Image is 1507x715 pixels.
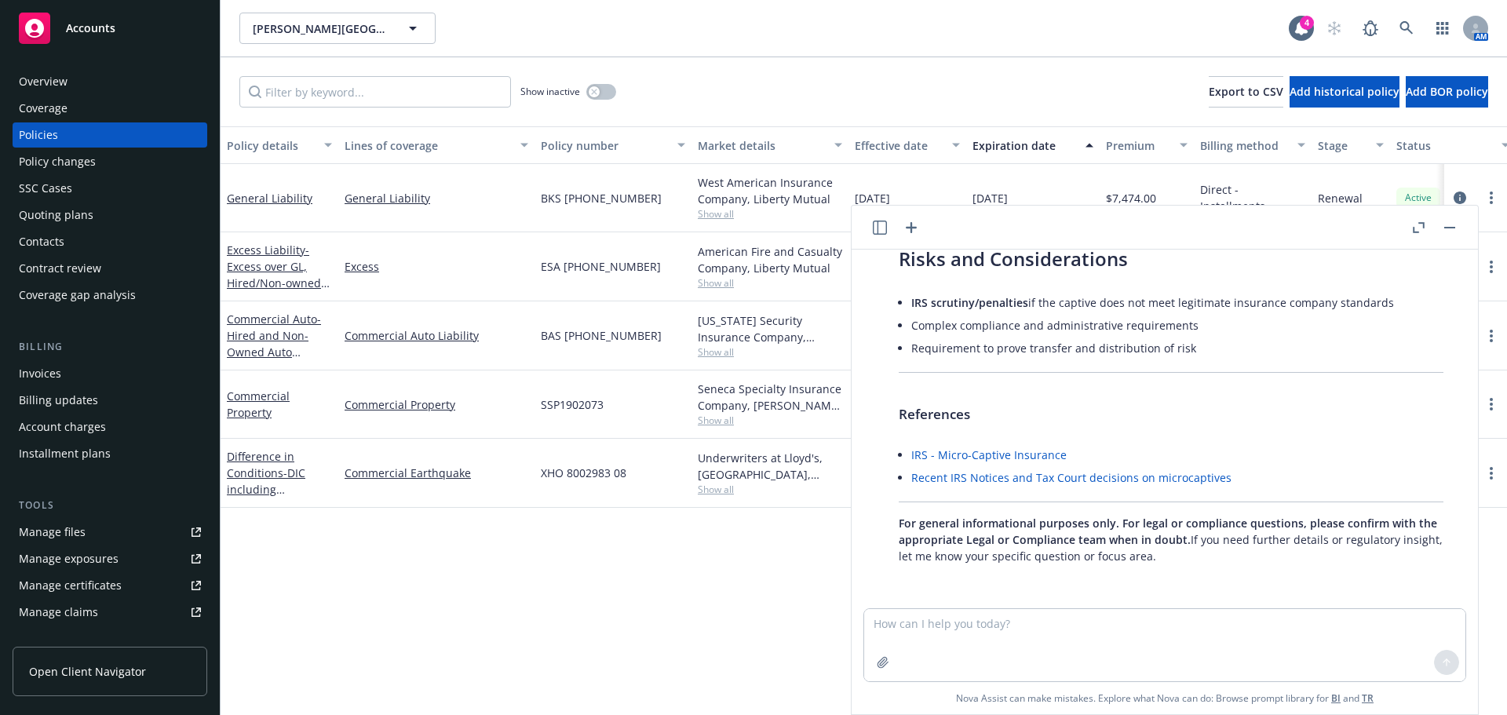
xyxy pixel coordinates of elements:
button: Lines of coverage [338,126,535,164]
a: Invoices [13,361,207,386]
span: ESA [PHONE_NUMBER] [541,258,661,275]
div: Effective date [855,137,943,154]
span: [DATE] [972,190,1008,206]
div: American Fire and Casualty Company, Liberty Mutual [698,243,842,276]
a: TR [1362,691,1374,705]
div: Contract review [19,256,101,281]
a: Commercial Property [227,389,290,420]
a: Account charges [13,414,207,440]
span: Show all [698,483,842,496]
div: 4 [1300,16,1314,30]
button: Premium [1100,126,1194,164]
div: Billing updates [19,388,98,413]
h3: Risks and Considerations [899,246,1443,272]
span: Show all [698,207,842,221]
li: Complex compliance and administrative requirements [911,314,1443,337]
div: Coverage [19,96,68,121]
div: Lines of coverage [345,137,511,154]
a: Billing updates [13,388,207,413]
a: Commercial Property [345,396,528,413]
a: Manage exposures [13,546,207,571]
div: Tools [13,498,207,513]
a: IRS - Micro-Captive Insurance [911,447,1067,462]
a: Manage certificates [13,573,207,598]
span: BAS [PHONE_NUMBER] [541,327,662,344]
a: Accounts [13,6,207,50]
span: XHO 8002983 08 [541,465,626,481]
span: For general informational purposes only. For legal or compliance questions, please confirm with t... [899,516,1437,547]
span: [DATE] [855,190,890,206]
a: BI [1331,691,1341,705]
span: Accounts [66,22,115,35]
span: Export to CSV [1209,84,1283,99]
span: $7,474.00 [1106,190,1156,206]
div: Expiration date [972,137,1076,154]
button: Add historical policy [1290,76,1399,108]
span: Add BOR policy [1406,84,1488,99]
a: Excess Liability [227,243,326,307]
h4: References [899,404,1443,425]
a: Contract review [13,256,207,281]
a: Commercial Auto Liability [345,327,528,344]
div: Billing [13,339,207,355]
span: Nova Assist can make mistakes. Explore what Nova can do: Browse prompt library for and [956,682,1374,714]
p: If you need further details or regulatory insight, let me know your specific question or focus area. [899,515,1443,564]
a: SSC Cases [13,176,207,201]
button: Add BOR policy [1406,76,1488,108]
span: Show all [698,276,842,290]
div: Manage claims [19,600,98,625]
div: Stage [1318,137,1367,154]
div: Quoting plans [19,202,93,228]
a: Installment plans [13,441,207,466]
div: Account charges [19,414,106,440]
div: Seneca Specialty Insurance Company, [PERSON_NAME] & [PERSON_NAME] Specialty Insurance Services, L... [698,381,842,414]
button: Market details [691,126,848,164]
a: General Liability [345,190,528,206]
a: Start snowing [1319,13,1350,44]
a: Manage claims [13,600,207,625]
div: Coverage gap analysis [19,283,136,308]
div: Installment plans [19,441,111,466]
a: Coverage gap analysis [13,283,207,308]
a: Recent IRS Notices and Tax Court decisions on microcaptives [911,470,1232,485]
a: more [1482,326,1501,345]
a: Commercial Earthquake [345,465,528,481]
span: Direct - Installments [1200,181,1305,214]
a: Manage files [13,520,207,545]
div: Policy number [541,137,668,154]
a: Policy changes [13,149,207,174]
li: if the captive does not meet legitimate insurance company standards [911,291,1443,314]
a: General Liability [227,191,312,206]
a: Report a Bug [1355,13,1386,44]
div: Policies [19,122,58,148]
a: Manage BORs [13,626,207,651]
div: Manage exposures [19,546,119,571]
div: SSC Cases [19,176,72,201]
div: Market details [698,137,825,154]
a: Coverage [13,96,207,121]
div: Manage certificates [19,573,122,598]
span: [PERSON_NAME][GEOGRAPHIC_DATA], LLC [253,20,389,37]
a: more [1482,257,1501,276]
button: Expiration date [966,126,1100,164]
div: Contacts [19,229,64,254]
div: Billing method [1200,137,1288,154]
span: SSP1902073 [541,396,604,413]
span: Show inactive [520,85,580,98]
div: Overview [19,69,68,94]
div: Premium [1106,137,1170,154]
li: Requirement to prove transfer and distribution of risk [911,337,1443,359]
a: Search [1391,13,1422,44]
button: [PERSON_NAME][GEOGRAPHIC_DATA], LLC [239,13,436,44]
a: Overview [13,69,207,94]
a: Quoting plans [13,202,207,228]
button: Stage [1312,126,1390,164]
a: circleInformation [1450,188,1469,207]
div: Manage files [19,520,86,545]
div: West American Insurance Company, Liberty Mutual [698,174,842,207]
div: Policy details [227,137,315,154]
button: Effective date [848,126,966,164]
button: Policy details [221,126,338,164]
span: Show all [698,414,842,427]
